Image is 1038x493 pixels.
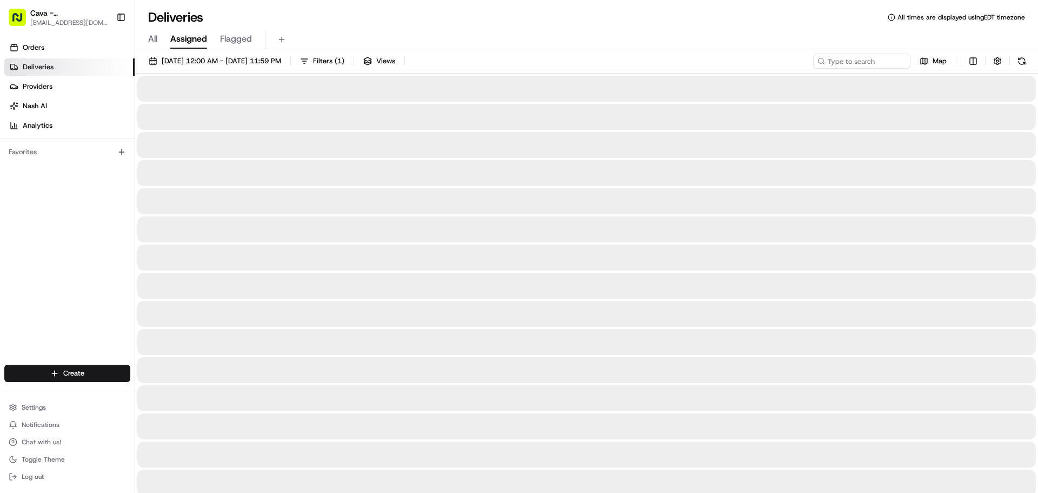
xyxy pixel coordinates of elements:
[87,238,178,257] a: 💻API Documentation
[11,11,32,32] img: Nash
[22,168,30,177] img: 1736555255976-a54dd68f-1ca7-489b-9aae-adbdc363a1c4
[4,400,130,415] button: Settings
[6,238,87,257] a: 📗Knowledge Base
[4,435,130,450] button: Chat with us!
[22,198,30,206] img: 1736555255976-a54dd68f-1ca7-489b-9aae-adbdc363a1c4
[22,438,61,446] span: Chat with us!
[295,54,349,69] button: Filters(1)
[11,141,69,149] div: Past conversations
[11,243,19,252] div: 📗
[96,168,118,176] span: [DATE]
[23,103,42,123] img: 8016278978528_b943e370aa5ada12b00a_72.png
[22,455,65,464] span: Toggle Theme
[11,103,30,123] img: 1736555255976-a54dd68f-1ca7-489b-9aae-adbdc363a1c4
[1014,54,1029,69] button: Refresh
[4,143,130,161] div: Favorites
[162,56,281,66] span: [DATE] 12:00 AM - [DATE] 11:59 PM
[4,58,135,76] a: Deliveries
[220,32,252,45] span: Flagged
[184,107,197,120] button: Start new chat
[49,103,177,114] div: Start new chat
[358,54,400,69] button: Views
[23,62,54,72] span: Deliveries
[4,417,130,432] button: Notifications
[897,13,1025,22] span: All times are displayed using EDT timezone
[148,9,203,26] h1: Deliveries
[23,121,52,130] span: Analytics
[170,32,207,45] span: Assigned
[87,197,109,206] span: [DATE]
[22,472,44,481] span: Log out
[168,139,197,152] button: See all
[144,54,286,69] button: [DATE] 12:00 AM - [DATE] 11:59 PM
[813,54,910,69] input: Type to search
[22,403,46,412] span: Settings
[4,39,135,56] a: Orders
[4,452,130,467] button: Toggle Theme
[63,369,84,378] span: Create
[933,56,947,66] span: Map
[335,56,344,66] span: ( 1 )
[4,97,135,115] a: Nash AI
[23,82,52,91] span: Providers
[4,4,112,30] button: Cava - [GEOGRAPHIC_DATA][EMAIL_ADDRESS][DOMAIN_NAME]
[102,242,174,253] span: API Documentation
[4,365,130,382] button: Create
[915,54,951,69] button: Map
[28,70,178,81] input: Clear
[4,469,130,484] button: Log out
[22,242,83,253] span: Knowledge Base
[313,56,344,66] span: Filters
[4,117,135,134] a: Analytics
[22,420,59,429] span: Notifications
[49,114,149,123] div: We're available if you need us!
[30,18,108,27] button: [EMAIL_ADDRESS][DOMAIN_NAME]
[11,187,28,204] img: Regen Pajulas
[30,8,108,18] button: Cava - [GEOGRAPHIC_DATA]
[376,56,395,66] span: Views
[81,197,85,206] span: •
[34,197,79,206] span: Regen Pajulas
[34,168,88,176] span: [PERSON_NAME]
[148,32,157,45] span: All
[76,268,131,277] a: Powered byPylon
[91,243,100,252] div: 💻
[11,43,197,61] p: Welcome 👋
[90,168,94,176] span: •
[4,78,135,95] a: Providers
[108,268,131,277] span: Pylon
[23,101,47,111] span: Nash AI
[11,157,28,175] img: Brigitte Vinadas
[23,43,44,52] span: Orders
